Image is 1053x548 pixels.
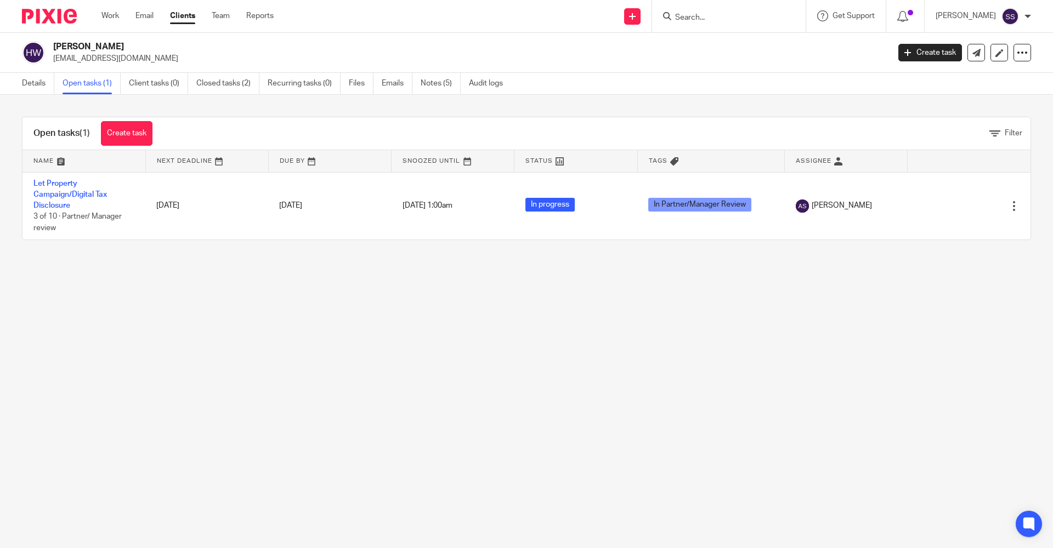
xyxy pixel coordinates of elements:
[33,213,122,232] span: 3 of 10 · Partner/ Manager review
[525,198,575,212] span: In progress
[833,12,875,20] span: Get Support
[135,10,154,21] a: Email
[212,10,230,21] a: Team
[196,73,259,94] a: Closed tasks (2)
[33,180,107,210] a: Let Property Campaign/Digital Tax Disclosure
[403,202,452,210] span: [DATE] 1:00am
[101,121,152,146] a: Create task
[382,73,412,94] a: Emails
[246,10,274,21] a: Reports
[649,158,667,164] span: Tags
[22,41,45,64] img: svg%3E
[421,73,461,94] a: Notes (5)
[101,10,119,21] a: Work
[648,198,751,212] span: In Partner/Manager Review
[403,158,460,164] span: Snoozed Until
[63,73,121,94] a: Open tasks (1)
[129,73,188,94] a: Client tasks (0)
[53,41,716,53] h2: [PERSON_NAME]
[349,73,373,94] a: Files
[469,73,511,94] a: Audit logs
[936,10,996,21] p: [PERSON_NAME]
[53,53,882,64] p: [EMAIL_ADDRESS][DOMAIN_NAME]
[279,202,302,209] span: [DATE]
[268,73,341,94] a: Recurring tasks (0)
[674,13,773,23] input: Search
[170,10,195,21] a: Clients
[898,44,962,61] a: Create task
[22,73,54,94] a: Details
[33,128,90,139] h1: Open tasks
[22,9,77,24] img: Pixie
[80,129,90,138] span: (1)
[1005,129,1022,137] span: Filter
[812,200,872,211] span: [PERSON_NAME]
[525,158,553,164] span: Status
[1001,8,1019,25] img: svg%3E
[796,199,809,213] img: svg%3E
[145,172,268,239] td: [DATE]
